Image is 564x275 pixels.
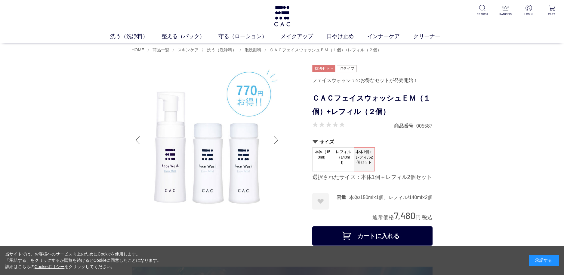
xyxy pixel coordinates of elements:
[521,12,536,17] p: LOGIN
[5,251,162,270] div: 当サイトでは、お客様へのサービス向上のためにCookieを使用します。 「承諾する」をクリックするか閲覧を続けるとCookieに同意したことになります。 詳細はこちらの をクリックしてください。
[312,139,433,145] h2: サイズ
[312,174,433,181] div: 選択されたサイズ：本体1個＋レフィル2個セット
[312,92,433,119] h1: ＣＡＣフェイスウォッシュＥＭ（１個）+レフィル（２個）
[394,123,416,129] dt: 商品番号
[132,65,282,215] img: ＣＡＣフェイスウォッシュＥＭ（１個）+レフィル（２個） 本体1個＋レフィル2個セット
[218,32,281,41] a: 守る（ローション）
[281,32,327,41] a: メイクアップ
[264,47,383,53] li: 〉
[207,47,236,52] span: 洗う（洗浄料）
[422,214,433,220] span: 税込
[337,65,357,72] img: 泡タイプ
[413,32,454,41] a: クリーナー
[327,32,367,41] a: 日やけ止め
[544,5,559,17] a: CART
[162,32,218,41] a: 整える（パック）
[349,194,433,201] dd: 本体/150ml×1個、レフィル/140ml×2個
[177,47,199,52] span: スキンケア
[416,123,432,129] dd: 005587
[337,194,349,201] dt: 容量
[243,47,261,52] a: 泡洗顔料
[475,5,490,17] a: SEARCH
[313,148,333,165] span: 本体（150ml）
[333,148,354,167] span: レフィル（140ml）
[132,47,144,52] a: HOME
[498,5,513,17] a: RANKING
[110,32,162,41] a: 洗う（洗浄料）
[151,47,169,52] a: 商品一覧
[498,12,513,17] p: RANKING
[273,6,291,26] img: logo
[367,32,413,41] a: インナーケア
[147,47,171,53] li: 〉
[172,47,200,53] li: 〉
[268,47,381,52] a: ＣＡＣフェイスウォッシュＥＭ（１個）+レフィル（２個）
[354,148,374,167] span: 本体1個＋レフィル2個セット
[521,5,536,17] a: LOGIN
[245,47,261,52] span: 泡洗顔料
[239,47,263,53] li: 〉
[176,47,199,52] a: スキンケア
[415,214,421,220] span: 円
[544,12,559,17] p: CART
[372,214,394,220] span: 通常価格
[206,47,236,52] a: 洗う（洗浄料）
[312,65,335,72] img: 特別セット
[35,264,65,269] a: Cookieポリシー
[394,210,415,221] span: 7,480
[312,193,329,210] a: お気に入りに登録する
[529,255,559,266] div: 承諾する
[202,47,238,53] li: 〉
[475,12,490,17] p: SEARCH
[312,226,433,246] button: カートに入れる
[270,47,381,52] span: ＣＡＣフェイスウォッシュＥＭ（１個）+レフィル（２個）
[312,75,433,86] div: フェイスウォッシュのお得なセットが発売開始！
[153,47,169,52] span: 商品一覧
